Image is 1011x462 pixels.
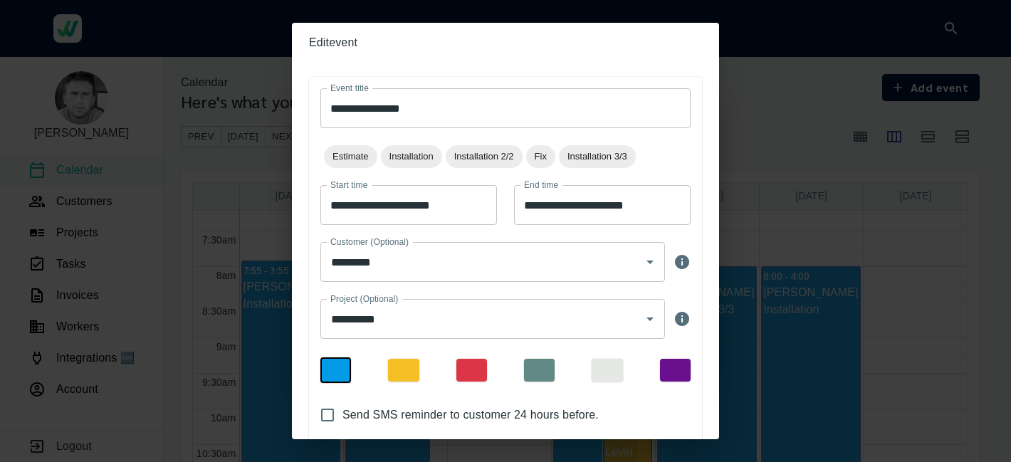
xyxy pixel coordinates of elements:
div: Fix [526,145,555,168]
span: Fix [526,149,555,164]
span: Send SMS reminder to customer 24 hours before. [342,406,599,424]
div: Estimate [324,145,377,168]
button: Open [640,252,660,272]
span: Installation 3/3 [559,149,636,164]
button: event-customer [665,299,699,339]
span: Installation 2/2 [446,149,523,164]
button: event-customer [665,242,699,282]
div: Installation 3/3 [559,145,636,168]
p: Edit event [309,34,702,51]
div: Installation 2/2 [446,145,523,168]
div: Installation [381,145,442,168]
button: Open [640,309,660,329]
label: Send SMS reminder [313,400,599,430]
span: Installation [381,149,442,164]
span: Estimate [324,149,377,164]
